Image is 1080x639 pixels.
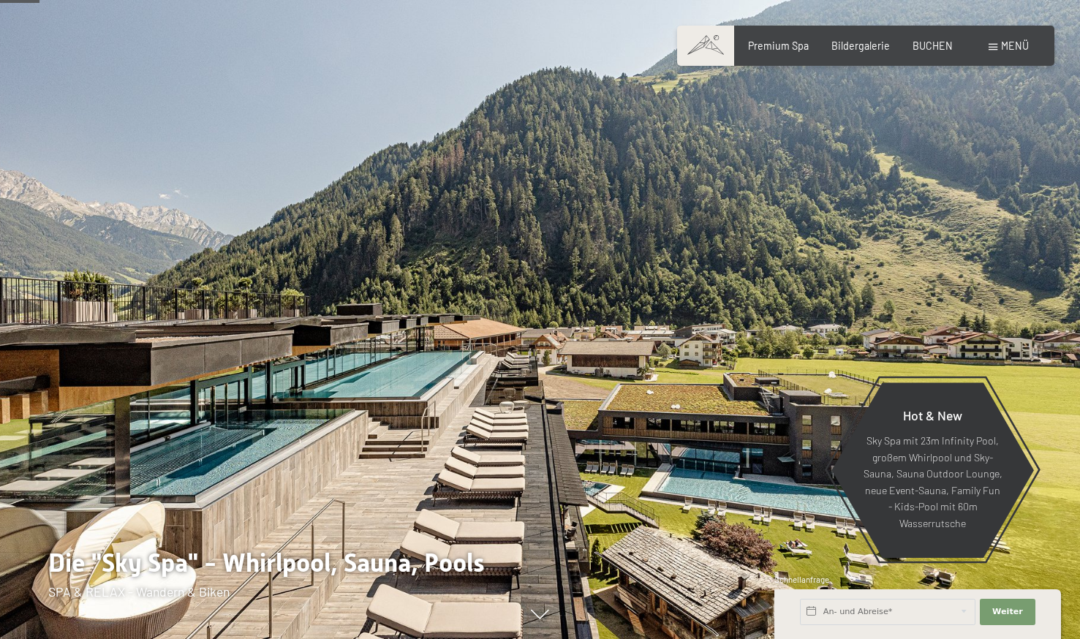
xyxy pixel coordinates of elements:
[913,39,953,52] a: BUCHEN
[1001,39,1029,52] span: Menü
[980,599,1035,625] button: Weiter
[831,39,890,52] a: Bildergalerie
[831,382,1035,559] a: Hot & New Sky Spa mit 23m Infinity Pool, großem Whirlpool und Sky-Sauna, Sauna Outdoor Lounge, ne...
[863,434,1002,532] p: Sky Spa mit 23m Infinity Pool, großem Whirlpool und Sky-Sauna, Sauna Outdoor Lounge, neue Event-S...
[748,39,809,52] a: Premium Spa
[903,407,962,423] span: Hot & New
[992,606,1023,618] span: Weiter
[774,575,829,584] span: Schnellanfrage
